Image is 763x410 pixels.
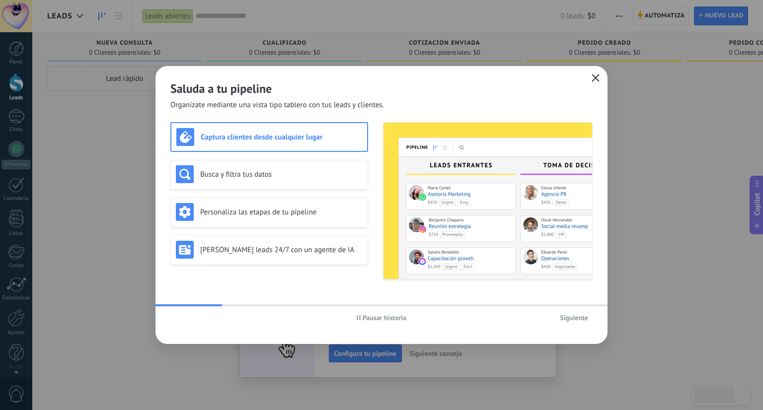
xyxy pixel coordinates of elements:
span: Organízate mediante una vista tipo tablero con tus leads y clientes. [170,100,384,110]
h3: Busca y filtra tus datos [200,170,363,179]
span: Siguiente [560,314,588,321]
h3: [PERSON_NAME] leads 24/7 con un agente de IA [200,245,363,255]
h3: Personaliza las etapas de tu pipeline [200,207,363,217]
span: Pausar historia [363,314,407,321]
h3: Captura clientes desde cualquier lugar [201,133,362,142]
button: Pausar historia [352,310,411,325]
button: Siguiente [555,310,593,325]
h2: Saluda a tu pipeline [170,81,593,96]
